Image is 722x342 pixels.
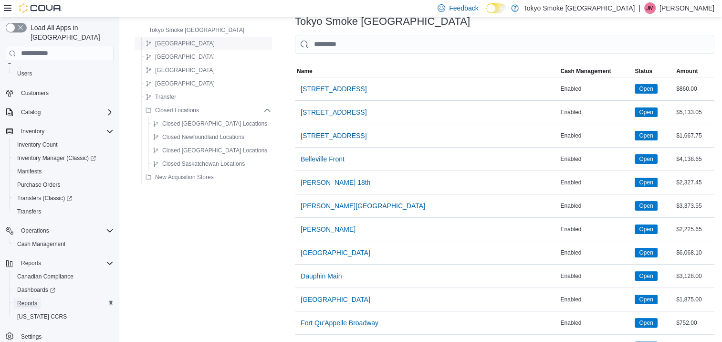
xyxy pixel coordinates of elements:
div: Enabled [558,247,633,258]
span: Reports [13,298,114,309]
span: Open [635,154,657,164]
span: Feedback [449,3,478,13]
a: Inventory Manager (Classic) [13,152,100,164]
span: Closed Locations [155,107,199,114]
span: Users [17,70,32,77]
h3: Tokyo Smoke [GEOGRAPHIC_DATA] [295,16,470,27]
span: Catalog [21,108,41,116]
span: Inventory Manager (Classic) [17,154,96,162]
span: [STREET_ADDRESS] [301,84,366,94]
span: Belleville Front [301,154,345,164]
div: $2,327.45 [674,177,714,188]
span: Purchase Orders [17,181,61,189]
span: Closed Newfoundland Locations [162,133,244,141]
button: Operations [17,225,53,236]
span: Open [639,202,653,210]
button: [GEOGRAPHIC_DATA] [142,78,219,89]
button: Users [10,67,117,80]
div: $3,128.00 [674,270,714,282]
button: Purchase Orders [10,178,117,192]
button: [PERSON_NAME] 18th [297,173,374,192]
span: Open [635,107,657,117]
p: [PERSON_NAME] [659,2,714,14]
span: New Acquisition Stores [155,173,214,181]
span: Customers [21,89,49,97]
img: Cova [19,3,62,13]
span: Transfers [17,208,41,215]
span: JM [646,2,654,14]
span: Closed [GEOGRAPHIC_DATA] Locations [162,147,267,154]
span: Dashboards [17,286,55,294]
div: $860.00 [674,83,714,95]
span: Settings [21,333,42,341]
span: Open [639,272,653,280]
span: [GEOGRAPHIC_DATA] [301,295,370,304]
span: Transfers (Classic) [17,194,72,202]
span: [PERSON_NAME][GEOGRAPHIC_DATA] [301,201,425,211]
button: Closed Newfoundland Locations [149,131,248,143]
span: [PERSON_NAME] [301,224,356,234]
button: Belleville Front [297,150,348,169]
button: [GEOGRAPHIC_DATA] [142,64,219,76]
button: [GEOGRAPHIC_DATA] [297,243,374,262]
button: Inventory Count [10,138,117,151]
div: Enabled [558,317,633,329]
button: Closed Saskatchewan Locations [149,158,249,170]
span: Purchase Orders [13,179,114,191]
div: Enabled [558,294,633,305]
span: Open [639,319,653,327]
span: Open [635,271,657,281]
div: Enabled [558,83,633,95]
div: $4,138.65 [674,153,714,165]
span: Reports [17,299,37,307]
div: Enabled [558,270,633,282]
span: Catalog [17,107,114,118]
span: Reports [21,259,41,267]
div: Enabled [558,130,633,141]
button: New Acquisition Stores [142,171,218,183]
span: Dauphin Main [301,271,342,281]
span: Users [13,68,114,79]
a: Dashboards [10,283,117,297]
span: Open [639,248,653,257]
input: Dark Mode [486,3,506,13]
span: Amount [676,67,698,75]
span: Inventory Count [17,141,58,149]
button: [GEOGRAPHIC_DATA] [297,290,374,309]
span: [STREET_ADDRESS] [301,131,366,140]
a: Canadian Compliance [13,271,77,282]
p: | [638,2,640,14]
span: Open [635,318,657,328]
span: Inventory [21,128,44,135]
span: Open [639,108,653,117]
span: [US_STATE] CCRS [17,313,67,321]
button: [PERSON_NAME][GEOGRAPHIC_DATA] [297,196,429,215]
span: Customers [17,87,114,99]
button: Cash Management [10,237,117,251]
button: Tokyo Smoke [GEOGRAPHIC_DATA] [136,24,248,36]
span: [GEOGRAPHIC_DATA] [155,66,215,74]
button: [STREET_ADDRESS] [297,103,370,122]
span: Reports [17,257,114,269]
button: Fort Qu'Appelle Broadway [297,313,382,332]
div: $1,667.75 [674,130,714,141]
button: [US_STATE] CCRS [10,310,117,323]
span: Cash Management [17,240,65,248]
button: Dauphin Main [297,267,345,286]
span: [PERSON_NAME] 18th [301,178,370,187]
a: Transfers [13,206,45,217]
div: $1,875.00 [674,294,714,305]
button: Canadian Compliance [10,270,117,283]
span: Operations [21,227,49,235]
span: Open [635,84,657,94]
span: Inventory Manager (Classic) [13,152,114,164]
span: Transfers (Classic) [13,192,114,204]
button: Transfers [10,205,117,218]
button: Operations [2,224,117,237]
div: Enabled [558,224,633,235]
div: Jordan McKay [644,2,656,14]
div: Enabled [558,177,633,188]
span: Open [635,131,657,140]
a: Users [13,68,36,79]
a: Transfers (Classic) [10,192,117,205]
